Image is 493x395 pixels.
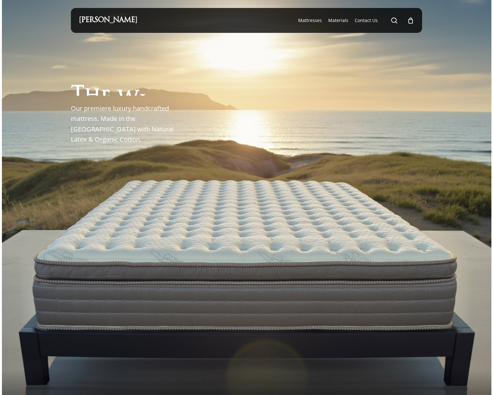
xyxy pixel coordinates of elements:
span: n [147,95,163,114]
span: Mattresses [298,17,322,23]
a: Cart [407,17,414,24]
p: Our premiere luxury handcrafted mattress. Made in the [GEOGRAPHIC_DATA] with Natural Latex & Orga... [71,103,191,145]
span: T [71,86,84,105]
span: i [139,93,147,112]
h1: The Windsor [71,76,218,96]
span: Materials [328,17,348,23]
a: Materials [328,17,348,24]
span: e [101,89,111,108]
a: Contact Us [355,17,378,24]
span: Contact Us [355,17,378,23]
span: W [118,90,139,110]
a: [PERSON_NAME] [79,17,137,24]
span: h [84,87,101,106]
nav: Main Menu [295,8,414,33]
a: Mattresses [298,17,322,24]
